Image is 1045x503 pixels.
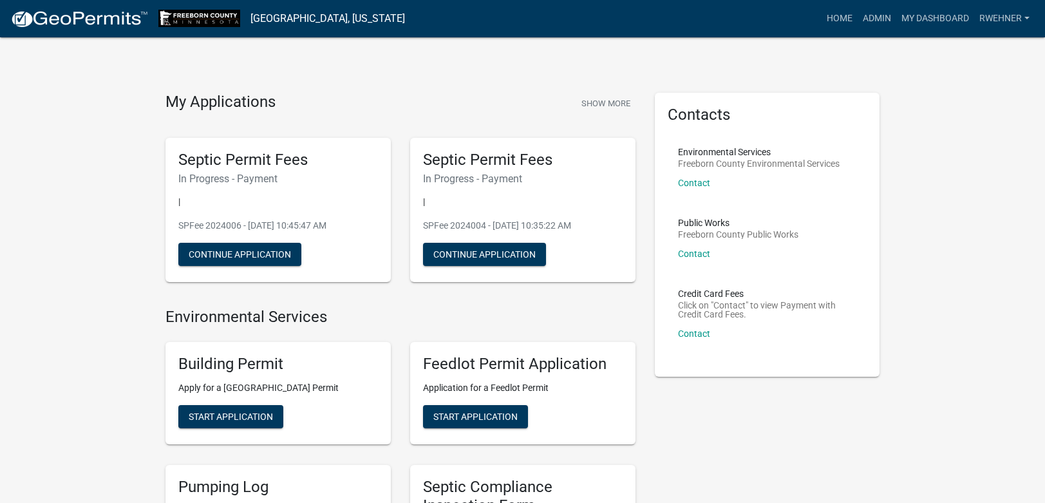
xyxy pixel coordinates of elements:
h5: Building Permit [178,355,378,374]
p: SPFee 2024004 - [DATE] 10:35:22 AM [423,219,623,233]
p: SPFee 2024006 - [DATE] 10:45:47 AM [178,219,378,233]
span: Start Application [189,412,273,422]
h4: My Applications [165,93,276,112]
p: Freeborn County Environmental Services [678,159,840,168]
button: Show More [576,93,635,114]
h5: Feedlot Permit Application [423,355,623,374]
a: Contact [678,328,710,339]
p: Apply for a [GEOGRAPHIC_DATA] Permit [178,381,378,395]
h6: In Progress - Payment [178,173,378,185]
p: | [178,195,378,209]
a: Home [822,6,858,31]
p: Public Works [678,218,798,227]
a: Contact [678,178,710,188]
a: My Dashboard [896,6,974,31]
h5: Pumping Log [178,478,378,497]
h5: Septic Permit Fees [423,151,623,169]
p: Environmental Services [678,147,840,157]
button: Start Application [178,405,283,428]
p: Credit Card Fees [678,289,857,298]
p: Application for a Feedlot Permit [423,381,623,395]
h6: In Progress - Payment [423,173,623,185]
p: | [423,195,623,209]
button: Start Application [423,405,528,428]
button: Continue Application [423,243,546,266]
button: Continue Application [178,243,301,266]
h5: Contacts [668,106,867,124]
p: Freeborn County Public Works [678,230,798,239]
a: [GEOGRAPHIC_DATA], [US_STATE] [250,8,405,30]
a: Contact [678,249,710,259]
span: Start Application [433,412,518,422]
a: rwehner [974,6,1035,31]
p: Click on "Contact" to view Payment with Credit Card Fees. [678,301,857,319]
h5: Septic Permit Fees [178,151,378,169]
h4: Environmental Services [165,308,635,327]
img: Freeborn County, Minnesota [158,10,240,27]
a: Admin [858,6,896,31]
